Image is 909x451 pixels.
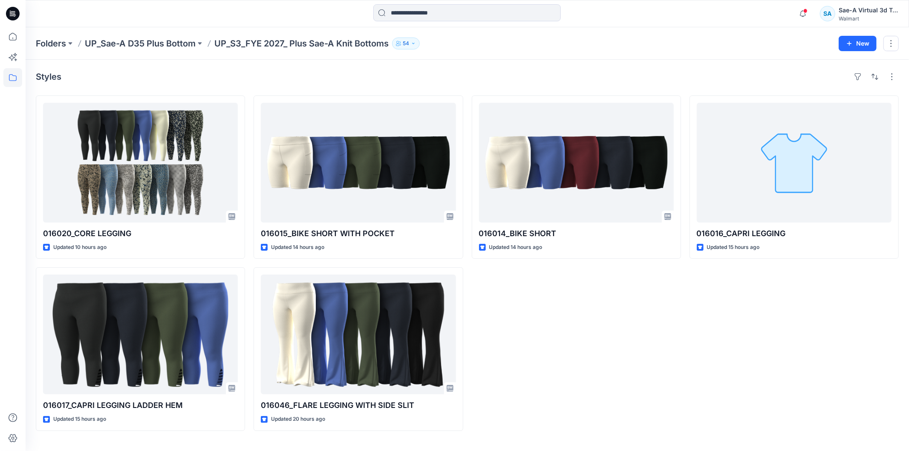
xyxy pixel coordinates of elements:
[261,399,456,411] p: 016046_FLARE LEGGING WITH SIDE SLIT
[403,39,409,48] p: 54
[479,103,674,223] a: 016014_BIKE SHORT
[707,243,760,252] p: Updated 15 hours ago
[697,103,892,223] a: 016016_CAPRI LEGGING
[839,15,898,22] div: Walmart
[489,243,543,252] p: Updated 14 hours ago
[36,72,61,82] h4: Styles
[53,243,107,252] p: Updated 10 hours ago
[392,38,420,49] button: 54
[53,415,106,424] p: Updated 15 hours ago
[839,5,898,15] div: Sae-A Virtual 3d Team
[479,228,674,240] p: 016014_BIKE SHORT
[697,228,892,240] p: 016016_CAPRI LEGGING
[839,36,877,51] button: New
[85,38,196,49] a: UP_Sae-A D35 Plus Bottom
[261,275,456,394] a: 016046_FLARE LEGGING WITH SIDE SLIT
[271,415,325,424] p: Updated 20 hours ago
[43,228,238,240] p: 016020_CORE LEGGING
[214,38,389,49] p: UP_S3_FYE 2027_ Plus Sae-A Knit Bottoms
[43,275,238,394] a: 016017_CAPRI LEGGING LADDER HEM
[43,399,238,411] p: 016017_CAPRI LEGGING LADDER HEM
[820,6,835,21] div: SA
[261,103,456,223] a: 016015_BIKE SHORT WITH POCKET
[43,103,238,223] a: 016020_CORE LEGGING
[36,38,66,49] a: Folders
[261,228,456,240] p: 016015_BIKE SHORT WITH POCKET
[271,243,324,252] p: Updated 14 hours ago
